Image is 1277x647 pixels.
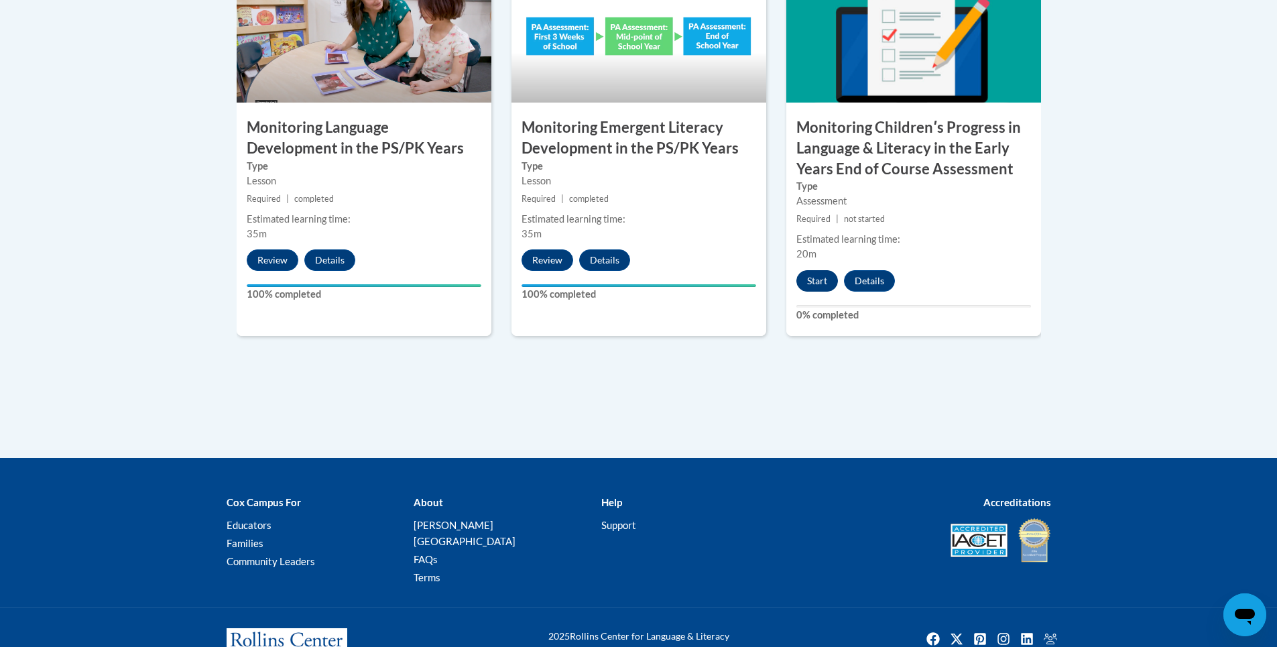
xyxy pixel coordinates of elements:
[414,519,515,547] a: [PERSON_NAME][GEOGRAPHIC_DATA]
[561,194,564,204] span: |
[522,249,573,271] button: Review
[237,117,491,159] h3: Monitoring Language Development in the PS/PK Years
[522,284,756,287] div: Your progress
[796,214,831,224] span: Required
[579,249,630,271] button: Details
[304,249,355,271] button: Details
[796,270,838,292] button: Start
[522,174,756,188] div: Lesson
[569,194,609,204] span: completed
[247,249,298,271] button: Review
[522,194,556,204] span: Required
[951,524,1008,557] img: Accredited IACET® Provider
[522,287,756,302] label: 100% completed
[227,555,315,567] a: Community Leaders
[548,630,570,642] span: 2025
[414,496,443,508] b: About
[844,214,885,224] span: not started
[286,194,289,204] span: |
[294,194,334,204] span: completed
[1018,517,1051,564] img: IDA® Accredited
[227,496,301,508] b: Cox Campus For
[522,212,756,227] div: Estimated learning time:
[844,270,895,292] button: Details
[796,308,1031,322] label: 0% completed
[1223,593,1266,636] iframe: Button to launch messaging window
[796,232,1031,247] div: Estimated learning time:
[247,174,481,188] div: Lesson
[796,179,1031,194] label: Type
[836,214,839,224] span: |
[247,287,481,302] label: 100% completed
[247,228,267,239] span: 35m
[247,194,281,204] span: Required
[601,496,622,508] b: Help
[601,519,636,531] a: Support
[796,194,1031,209] div: Assessment
[247,212,481,227] div: Estimated learning time:
[414,571,440,583] a: Terms
[522,159,756,174] label: Type
[247,159,481,174] label: Type
[522,228,542,239] span: 35m
[786,117,1041,179] h3: Monitoring Childrenʹs Progress in Language & Literacy in the Early Years End of Course Assessment
[983,496,1051,508] b: Accreditations
[227,537,263,549] a: Families
[247,284,481,287] div: Your progress
[796,248,816,259] span: 20m
[511,117,766,159] h3: Monitoring Emergent Literacy Development in the PS/PK Years
[227,519,271,531] a: Educators
[414,553,438,565] a: FAQs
